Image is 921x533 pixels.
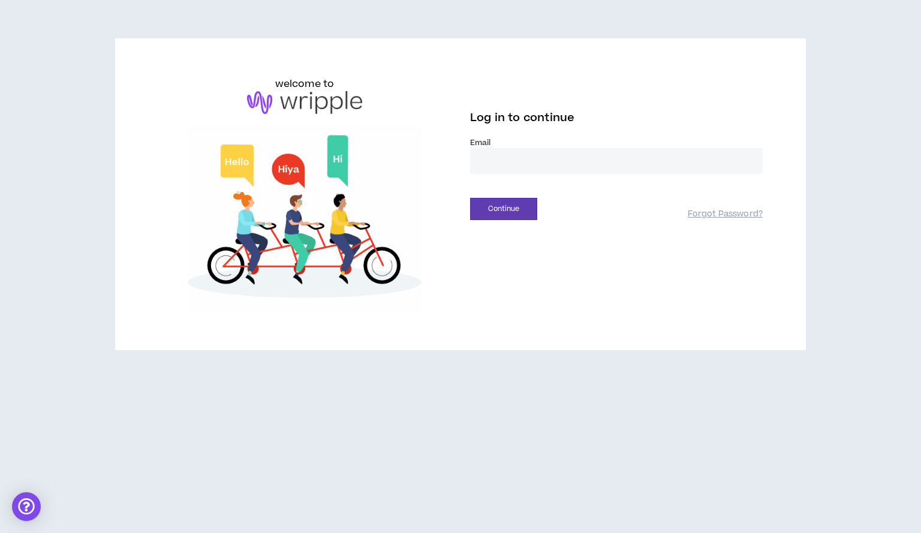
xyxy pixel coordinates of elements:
a: Forgot Password? [688,209,763,220]
h6: welcome to [275,77,335,91]
button: Continue [470,198,537,220]
img: Welcome to Wripple [158,126,451,312]
span: Log in to continue [470,110,574,125]
label: Email [470,137,763,148]
img: logo-brand.png [247,91,362,114]
div: Open Intercom Messenger [12,492,41,521]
